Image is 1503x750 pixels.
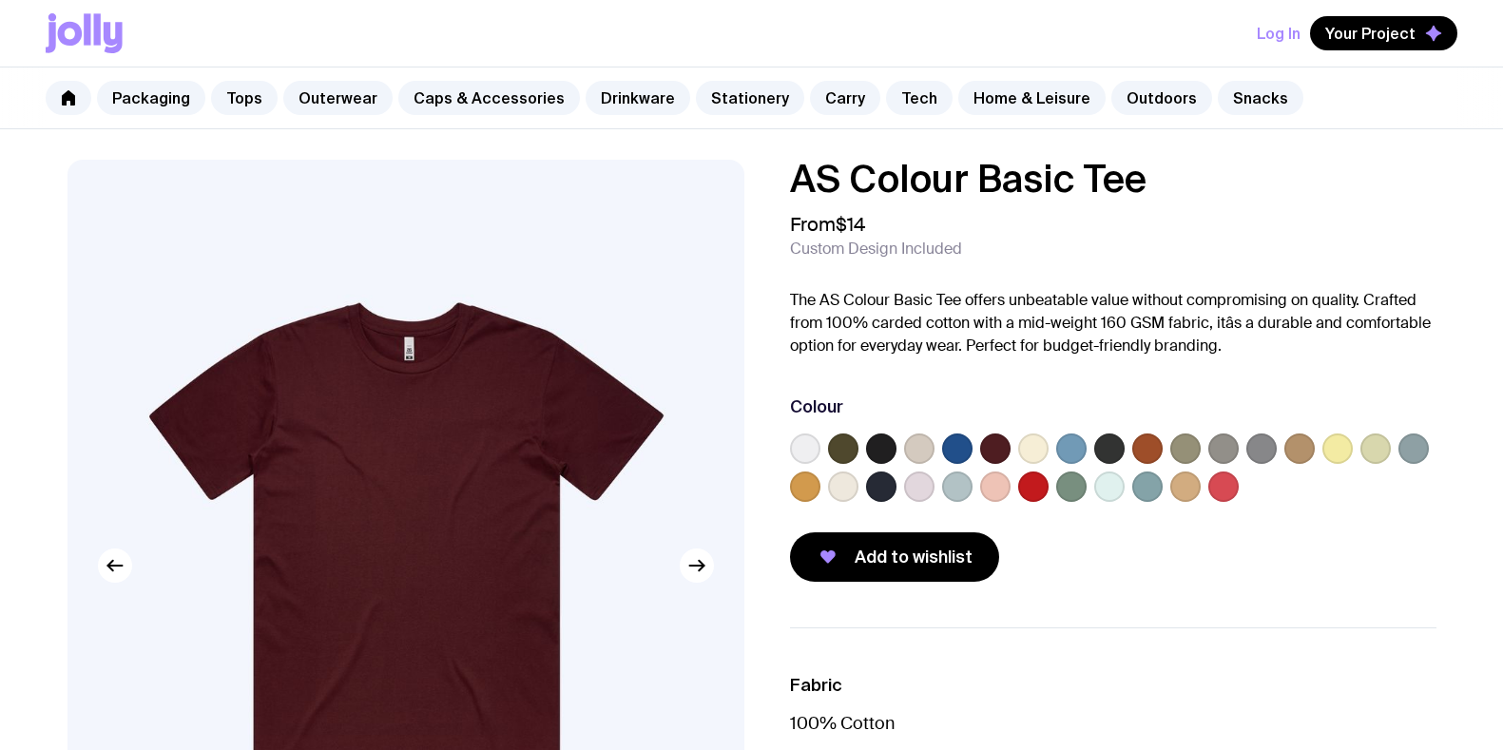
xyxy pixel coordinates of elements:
[1257,16,1301,50] button: Log In
[398,81,580,115] a: Caps & Accessories
[810,81,880,115] a: Carry
[283,81,393,115] a: Outerwear
[790,712,1436,735] p: 100% Cotton
[790,532,999,582] button: Add to wishlist
[1310,16,1457,50] button: Your Project
[1325,24,1416,43] span: Your Project
[790,213,865,236] span: From
[586,81,690,115] a: Drinkware
[790,674,1436,697] h3: Fabric
[886,81,953,115] a: Tech
[958,81,1106,115] a: Home & Leisure
[1111,81,1212,115] a: Outdoors
[97,81,205,115] a: Packaging
[855,546,973,568] span: Add to wishlist
[790,395,843,418] h3: Colour
[790,160,1436,198] h1: AS Colour Basic Tee
[836,212,865,237] span: $14
[790,240,962,259] span: Custom Design Included
[696,81,804,115] a: Stationery
[1218,81,1303,115] a: Snacks
[790,289,1436,357] p: The AS Colour Basic Tee offers unbeatable value without compromising on quality. Crafted from 100...
[211,81,278,115] a: Tops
